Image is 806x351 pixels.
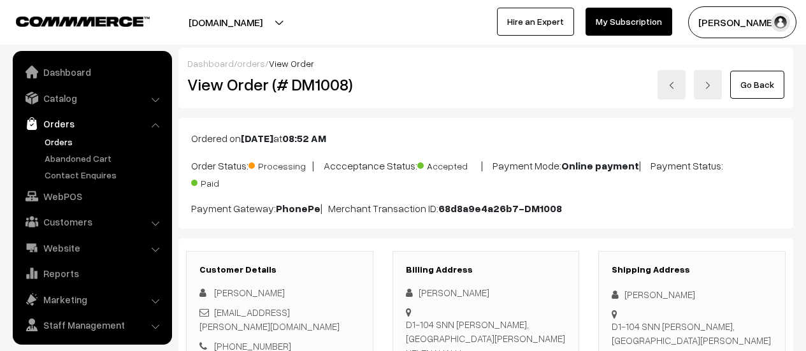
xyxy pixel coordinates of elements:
[417,156,481,173] span: Accepted
[406,285,566,300] div: [PERSON_NAME]
[199,306,340,333] a: [EMAIL_ADDRESS][PERSON_NAME][DOMAIN_NAME]
[41,135,168,148] a: Orders
[187,57,784,70] div: / /
[191,201,781,216] p: Payment Gateway: | Merchant Transaction ID:
[41,152,168,165] a: Abandoned Cart
[586,8,672,36] a: My Subscription
[561,159,639,172] b: Online payment
[668,82,675,89] img: left-arrow.png
[144,6,307,38] button: [DOMAIN_NAME]
[282,132,326,145] b: 08:52 AM
[16,210,168,233] a: Customers
[199,264,360,275] h3: Customer Details
[187,75,373,94] h2: View Order (# DM1008)
[16,87,168,110] a: Catalog
[191,156,781,190] p: Order Status: | Accceptance Status: | Payment Mode: | Payment Status:
[16,61,168,83] a: Dashboard
[241,132,273,145] b: [DATE]
[688,6,796,38] button: [PERSON_NAME]
[16,313,168,336] a: Staff Management
[237,58,265,69] a: orders
[16,13,127,28] a: COMMMERCE
[438,202,562,215] b: 68d8a9e4a26b7-DM1008
[41,168,168,182] a: Contact Enquires
[771,13,790,32] img: user
[16,112,168,135] a: Orders
[214,287,285,298] span: [PERSON_NAME]
[704,82,712,89] img: right-arrow.png
[16,262,168,285] a: Reports
[187,58,234,69] a: Dashboard
[16,17,150,26] img: COMMMERCE
[276,202,320,215] b: PhonePe
[612,264,772,275] h3: Shipping Address
[191,173,255,190] span: Paid
[612,287,772,302] div: [PERSON_NAME]
[16,236,168,259] a: Website
[16,185,168,208] a: WebPOS
[406,264,566,275] h3: Billing Address
[191,131,781,146] p: Ordered on at
[497,8,574,36] a: Hire an Expert
[269,58,314,69] span: View Order
[16,288,168,311] a: Marketing
[248,156,312,173] span: Processing
[730,71,784,99] a: Go Back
